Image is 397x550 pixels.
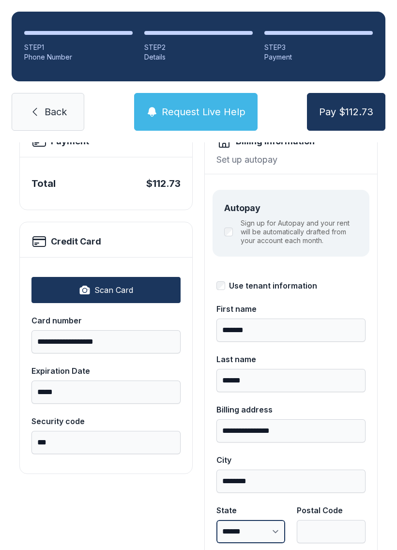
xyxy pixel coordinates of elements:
div: Details [144,52,253,62]
input: First name [216,319,366,342]
select: State [216,520,285,543]
div: State [216,504,285,516]
span: Request Live Help [162,105,245,119]
div: Postal Code [297,504,366,516]
div: Use tenant information [229,280,317,291]
span: Pay $112.73 [319,105,373,119]
div: Autopay [224,201,358,215]
span: Scan Card [94,284,133,296]
h2: Credit Card [51,235,101,248]
div: Payment [264,52,373,62]
div: Billing address [216,404,366,415]
div: $112.73 [146,177,181,190]
div: Last name [216,353,366,365]
div: Total [31,177,56,190]
div: City [216,454,366,466]
input: City [216,470,366,493]
div: Phone Number [24,52,133,62]
div: STEP 2 [144,43,253,52]
div: Expiration Date [31,365,181,377]
input: Last name [216,369,366,392]
input: Expiration Date [31,381,181,404]
label: Sign up for Autopay and your rent will be automatically drafted from your account each month. [241,219,358,245]
div: Card number [31,315,181,326]
input: Security code [31,431,181,454]
div: First name [216,303,366,315]
div: STEP 3 [264,43,373,52]
span: Back [45,105,67,119]
input: Billing address [216,419,366,443]
div: Security code [31,415,181,427]
div: Set up autopay [216,153,366,166]
div: STEP 1 [24,43,133,52]
input: Postal Code [297,520,366,543]
input: Card number [31,330,181,353]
